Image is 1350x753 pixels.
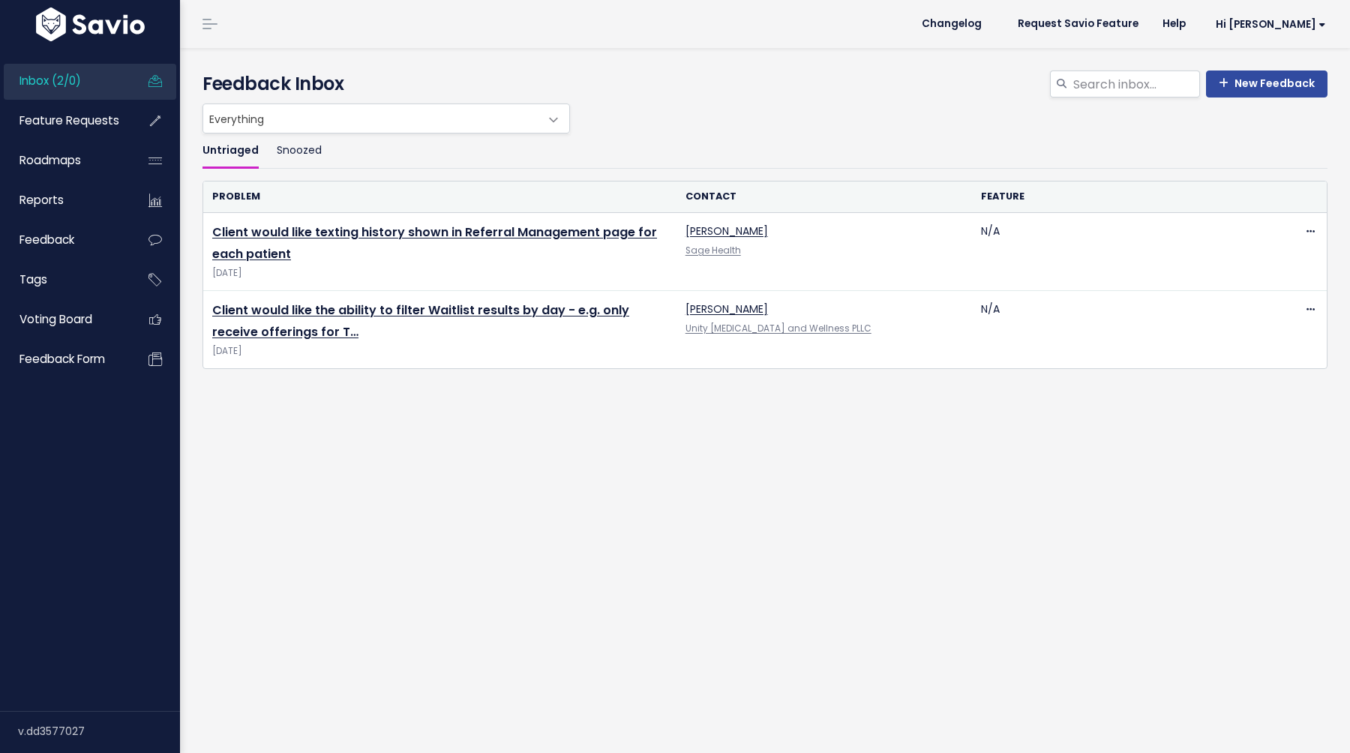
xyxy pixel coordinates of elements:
th: Problem [203,181,676,212]
a: Unity [MEDICAL_DATA] and Wellness PLLC [685,322,871,334]
a: Request Savio Feature [1006,13,1150,35]
span: [DATE] [212,343,667,359]
td: N/A [972,291,1267,369]
span: Voting Board [19,311,92,327]
span: Everything [202,103,570,133]
span: Inbox (2/0) [19,73,81,88]
th: Contact [676,181,972,212]
span: Feedback form [19,351,105,367]
span: Feature Requests [19,112,119,128]
a: [PERSON_NAME] [685,223,768,238]
img: logo-white.9d6f32f41409.svg [32,7,148,41]
a: Inbox (2/0) [4,64,124,98]
span: Reports [19,192,64,208]
a: Feature Requests [4,103,124,138]
a: Feedback form [4,342,124,376]
span: [DATE] [212,265,667,281]
a: New Feedback [1206,70,1327,97]
a: Help [1150,13,1198,35]
a: Roadmaps [4,143,124,178]
span: Roadmaps [19,152,81,168]
a: Feedback [4,223,124,257]
a: Snoozed [277,133,322,169]
input: Search inbox... [1072,70,1200,97]
a: [PERSON_NAME] [685,301,768,316]
a: Client would like the ability to filter Waitlist results by day - e.g. only receive offerings for T… [212,301,629,340]
a: Client would like texting history shown in Referral Management page for each patient [212,223,657,262]
th: Feature [972,181,1267,212]
div: v.dd3577027 [18,712,180,751]
span: Feedback [19,232,74,247]
a: Sage Health [685,244,741,256]
span: Hi [PERSON_NAME] [1216,19,1326,30]
h4: Feedback Inbox [202,70,1327,97]
td: N/A [972,213,1267,291]
a: Voting Board [4,302,124,337]
span: Changelog [922,19,982,29]
a: Tags [4,262,124,297]
a: Hi [PERSON_NAME] [1198,13,1338,36]
span: Tags [19,271,47,287]
a: Reports [4,183,124,217]
a: Untriaged [202,133,259,169]
ul: Filter feature requests [202,133,1327,169]
span: Everything [203,104,539,133]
